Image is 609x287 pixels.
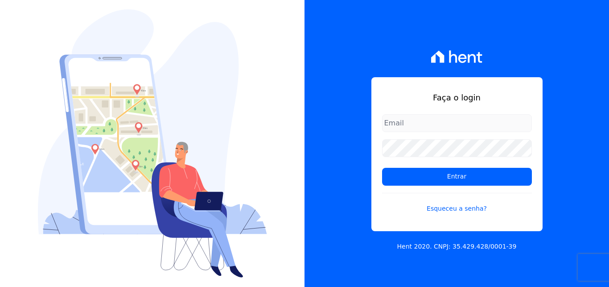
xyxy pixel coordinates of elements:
a: Esqueceu a senha? [382,193,532,213]
input: Entrar [382,168,532,186]
input: Email [382,114,532,132]
h1: Faça o login [382,92,532,104]
p: Hent 2020. CNPJ: 35.429.428/0001-39 [397,242,517,251]
img: Login [38,9,267,278]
